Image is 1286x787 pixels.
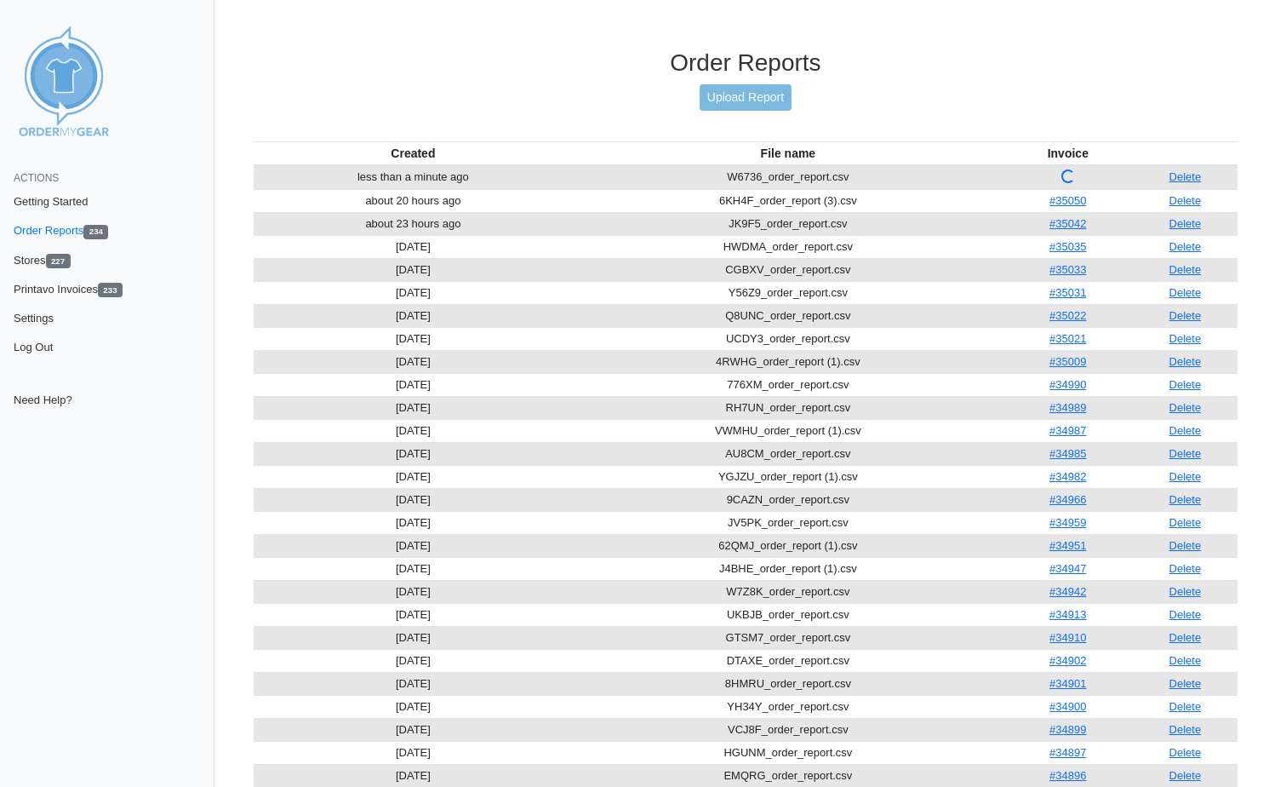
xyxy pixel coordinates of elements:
[1049,447,1086,460] a: #34985
[1169,700,1202,713] a: Delete
[1049,746,1086,759] a: #34897
[1169,516,1202,529] a: Delete
[254,327,573,350] td: [DATE]
[573,603,1003,626] td: UKBJB_order_report.csv
[254,764,573,787] td: [DATE]
[1169,585,1202,598] a: Delete
[573,511,1003,534] td: JV5PK_order_report.csv
[254,141,573,165] th: Created
[1169,170,1202,183] a: Delete
[573,350,1003,373] td: 4RWHG_order_report (1).csv
[1169,194,1202,207] a: Delete
[1003,141,1133,165] th: Invoice
[254,649,573,672] td: [DATE]
[1169,424,1202,437] a: Delete
[573,419,1003,442] td: VWMHU_order_report (1).csv
[573,165,1003,190] td: W6736_order_report.csv
[254,626,573,649] td: [DATE]
[1049,493,1086,506] a: #34966
[254,511,573,534] td: [DATE]
[573,281,1003,304] td: Y56Z9_order_report.csv
[1049,309,1086,322] a: #35022
[254,557,573,580] td: [DATE]
[254,281,573,304] td: [DATE]
[1049,677,1086,690] a: #34901
[573,718,1003,741] td: VCJ8F_order_report.csv
[573,626,1003,649] td: GTSM7_order_report.csv
[1169,769,1202,782] a: Delete
[254,488,573,511] td: [DATE]
[573,488,1003,511] td: 9CAZN_order_report.csv
[1169,562,1202,575] a: Delete
[573,580,1003,603] td: W7Z8K_order_report.csv
[1049,769,1086,782] a: #34896
[254,672,573,695] td: [DATE]
[1169,447,1202,460] a: Delete
[254,603,573,626] td: [DATE]
[573,258,1003,281] td: CGBXV_order_report.csv
[254,396,573,419] td: [DATE]
[254,741,573,764] td: [DATE]
[1169,378,1202,391] a: Delete
[1049,240,1086,253] a: #35035
[254,419,573,442] td: [DATE]
[1049,516,1086,529] a: #34959
[573,695,1003,718] td: YH34Y_order_report.csv
[1169,286,1202,299] a: Delete
[573,534,1003,557] td: 62QMJ_order_report (1).csv
[1049,608,1086,621] a: #34913
[1169,608,1202,621] a: Delete
[254,695,573,718] td: [DATE]
[1049,700,1086,713] a: #34900
[573,396,1003,419] td: RH7UN_order_report.csv
[254,580,573,603] td: [DATE]
[573,649,1003,672] td: DTAXE_order_report.csv
[254,212,573,235] td: about 23 hours ago
[1049,378,1086,391] a: #34990
[1049,470,1086,483] a: #34982
[1049,332,1086,345] a: #35021
[573,141,1003,165] th: File name
[1169,723,1202,736] a: Delete
[1049,562,1086,575] a: #34947
[573,373,1003,396] td: 776XM_order_report.csv
[1169,309,1202,322] a: Delete
[573,764,1003,787] td: EMQRG_order_report.csv
[254,442,573,465] td: [DATE]
[98,283,123,297] span: 233
[1049,286,1086,299] a: #35031
[1049,631,1086,644] a: #34910
[1049,194,1086,207] a: #35050
[573,189,1003,212] td: 6KH4F_order_report (3).csv
[254,718,573,741] td: [DATE]
[573,557,1003,580] td: J4BHE_order_report (1).csv
[1049,401,1086,414] a: #34989
[254,350,573,373] td: [DATE]
[46,254,71,268] span: 227
[1169,470,1202,483] a: Delete
[254,49,1237,78] h3: Order Reports
[83,225,108,239] span: 234
[573,741,1003,764] td: HGUNM_order_report.csv
[1049,723,1086,736] a: #34899
[1049,539,1086,552] a: #34951
[1049,355,1086,368] a: #35009
[573,304,1003,327] td: Q8UNC_order_report.csv
[573,442,1003,465] td: AU8CM_order_report.csv
[1169,539,1202,552] a: Delete
[1049,263,1086,276] a: #35033
[1049,424,1086,437] a: #34987
[573,212,1003,235] td: JK9F5_order_report.csv
[1049,217,1086,230] a: #35042
[254,258,573,281] td: [DATE]
[700,84,792,111] a: Upload Report
[1169,654,1202,667] a: Delete
[254,189,573,212] td: about 20 hours ago
[254,165,573,190] td: less than a minute ago
[1169,746,1202,759] a: Delete
[573,327,1003,350] td: UCDY3_order_report.csv
[1169,332,1202,345] a: Delete
[573,672,1003,695] td: 8HMRU_order_report.csv
[254,534,573,557] td: [DATE]
[573,465,1003,488] td: YGJZU_order_report (1).csv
